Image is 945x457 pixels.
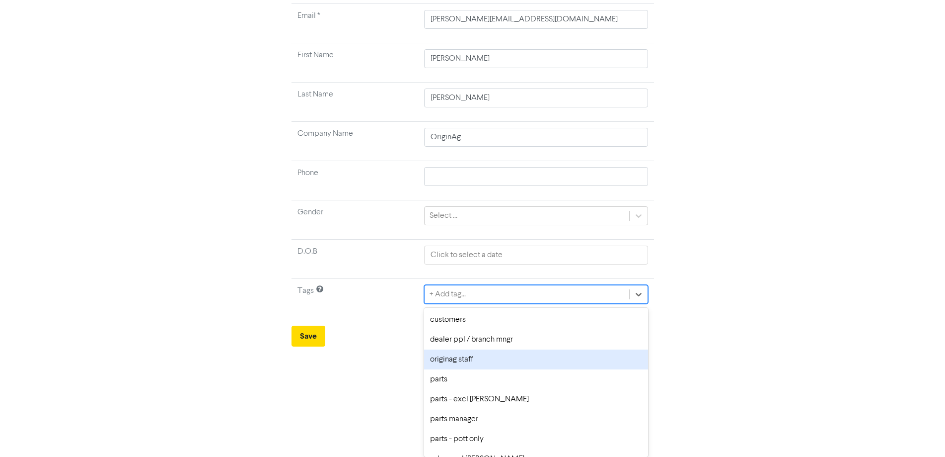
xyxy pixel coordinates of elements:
[424,389,648,409] div: parts - excl [PERSON_NAME]
[291,200,419,240] td: Gender
[895,409,945,457] iframe: Chat Widget
[424,409,648,429] div: parts manager
[291,161,419,200] td: Phone
[291,279,419,318] td: Tags
[430,288,466,300] div: + Add tag...
[424,429,648,449] div: parts - pott only
[424,330,648,350] div: dealer ppl / branch mngr
[291,122,419,161] td: Company Name
[291,43,419,83] td: First Name
[291,240,419,279] td: D.O.B
[291,83,419,122] td: Last Name
[291,4,419,43] td: Required
[291,326,325,347] button: Save
[424,350,648,369] div: originag staff
[424,310,648,330] div: customers
[424,369,648,389] div: parts
[424,246,648,265] input: Click to select a date
[430,210,457,222] div: Select ...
